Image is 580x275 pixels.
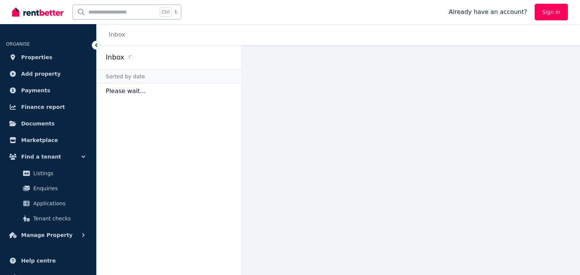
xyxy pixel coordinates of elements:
span: Enquiries [33,184,84,193]
button: Find a tenant [6,149,90,164]
span: ORGANISE [6,41,30,47]
span: Ctrl [160,7,171,17]
a: Finance report [6,99,90,115]
span: Properties [21,53,52,62]
span: Already have an account? [449,8,527,17]
span: Manage Property [21,231,72,240]
span: Add property [21,69,61,78]
p: Please wait... [97,84,241,99]
button: Manage Property [6,228,90,243]
div: Sorted by date [97,69,241,84]
span: Listings [33,169,84,178]
span: Help centre [21,256,56,265]
span: Finance report [21,102,65,112]
span: Applications [33,199,84,208]
span: Find a tenant [21,152,61,161]
a: Tenant checks [9,211,87,226]
a: Properties [6,50,90,65]
span: Documents [21,119,55,128]
span: Marketplace [21,136,58,145]
a: Listings [9,166,87,181]
a: Enquiries [9,181,87,196]
a: Payments [6,83,90,98]
a: Inbox [109,31,125,38]
img: RentBetter [12,6,63,18]
span: k [174,9,177,15]
span: Payments [21,86,50,95]
a: Applications [9,196,87,211]
a: Help centre [6,253,90,268]
span: Tenant checks [33,214,84,223]
a: Marketplace [6,133,90,148]
h2: Inbox [106,52,124,63]
a: Add property [6,66,90,81]
a: Sign In [535,4,568,20]
a: Documents [6,116,90,131]
nav: Breadcrumb [97,24,134,45]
